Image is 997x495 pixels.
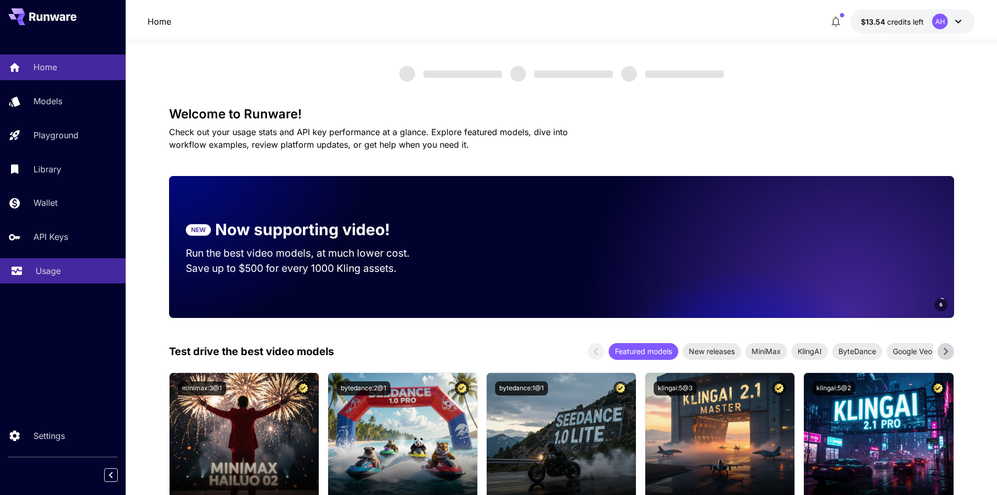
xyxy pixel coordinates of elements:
div: MiniMax [745,343,787,360]
div: ByteDance [832,343,882,360]
button: klingai:5@3 [654,381,697,395]
span: MiniMax [745,346,787,357]
button: bytedance:2@1 [337,381,390,395]
button: klingai:5@2 [812,381,855,395]
p: Playground [33,129,79,141]
span: Featured models [609,346,678,357]
div: Google Veo [887,343,938,360]
p: Home [33,61,57,73]
p: NEW [191,225,206,235]
button: Certified Model – Vetted for best performance and includes a commercial license. [455,381,469,395]
button: bytedance:1@1 [495,381,548,395]
p: Test drive the best video models [169,344,334,359]
span: 6 [939,301,943,309]
button: Certified Model – Vetted for best performance and includes a commercial license. [931,381,945,395]
p: Now supporting video! [215,218,390,241]
button: $13.542AH [850,9,975,34]
span: Check out your usage stats and API key performance at a glance. Explore featured models, dive int... [169,127,568,150]
a: Home [148,15,171,28]
div: $13.542 [861,16,924,27]
div: Featured models [609,343,678,360]
div: New releases [682,343,741,360]
button: Collapse sidebar [104,468,118,482]
button: Certified Model – Vetted for best performance and includes a commercial license. [613,381,628,395]
span: $13.54 [861,17,887,26]
p: Run the best video models, at much lower cost. [186,246,430,261]
button: minimax:3@1 [178,381,226,395]
h3: Welcome to Runware! [169,107,954,122]
div: AH [932,14,948,29]
p: API Keys [33,230,68,243]
p: Save up to $500 for every 1000 Kling assets. [186,261,430,276]
span: ByteDance [832,346,882,357]
p: Wallet [33,196,58,209]
p: Library [33,163,61,175]
p: Settings [33,430,65,442]
p: Usage [36,265,61,277]
span: KlingAI [791,346,828,357]
span: New releases [682,346,741,357]
p: Models [33,95,62,107]
span: Google Veo [887,346,938,357]
div: Collapse sidebar [112,466,126,485]
span: credits left [887,17,924,26]
nav: breadcrumb [148,15,171,28]
div: KlingAI [791,343,828,360]
button: Certified Model – Vetted for best performance and includes a commercial license. [772,381,786,395]
button: Certified Model – Vetted for best performance and includes a commercial license. [296,381,310,395]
